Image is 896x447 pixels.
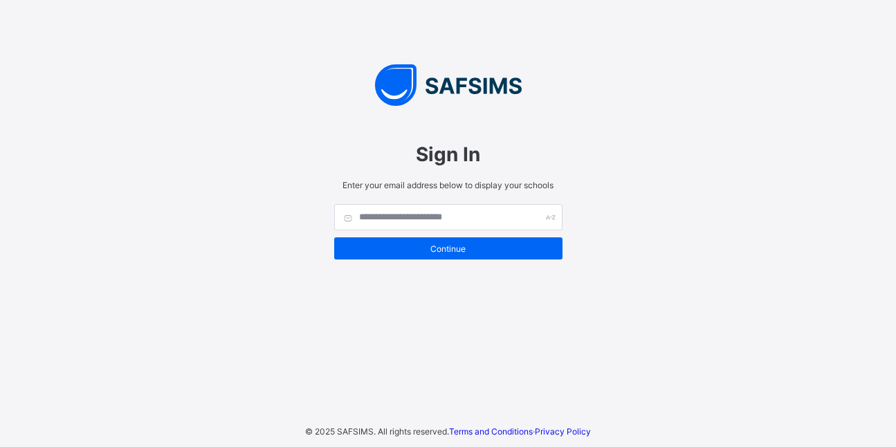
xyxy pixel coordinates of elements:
[334,143,563,166] span: Sign In
[345,244,552,254] span: Continue
[320,64,576,106] img: SAFSIMS Logo
[449,426,591,437] span: ·
[305,426,449,437] span: © 2025 SAFSIMS. All rights reserved.
[449,426,533,437] a: Terms and Conditions
[334,180,563,190] span: Enter your email address below to display your schools
[535,426,591,437] a: Privacy Policy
